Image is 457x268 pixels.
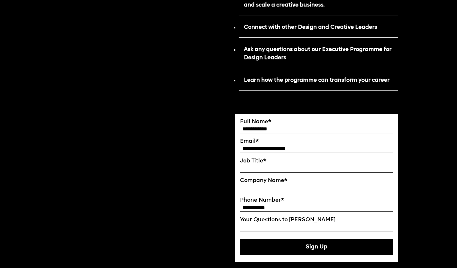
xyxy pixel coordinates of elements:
[240,119,393,125] label: Full Name
[240,177,393,184] label: Company Name
[244,25,377,30] strong: Connect with other Design and Creative Leaders
[240,217,393,223] label: Your Questions to [PERSON_NAME]
[240,239,393,255] button: Sign Up
[240,158,393,164] label: Job Title
[244,77,390,83] strong: Learn how the programme can transform your career
[240,197,393,204] label: Phone Number*
[244,47,392,60] strong: Ask any questions about our Executive Programme for Design Leaders
[240,138,393,145] label: Email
